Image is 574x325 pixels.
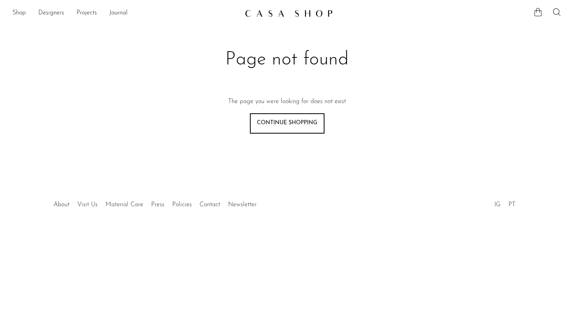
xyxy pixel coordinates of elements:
a: About [53,202,70,208]
a: IG [494,202,501,208]
ul: Social Medias [490,195,519,210]
a: Continue shopping [250,113,324,134]
h1: Page not found [163,48,411,72]
a: PT [508,202,515,208]
a: Material Care [105,202,143,208]
a: Shop [12,8,26,18]
a: Press [151,202,164,208]
ul: Quick links [50,195,260,210]
p: The page you were looking for does not exist [228,97,346,107]
a: Projects [77,8,97,18]
ul: NEW HEADER MENU [12,7,239,20]
nav: Desktop navigation [12,7,239,20]
a: Journal [109,8,128,18]
a: Designers [38,8,64,18]
a: Policies [172,202,192,208]
a: Visit Us [77,202,98,208]
a: Contact [200,202,220,208]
